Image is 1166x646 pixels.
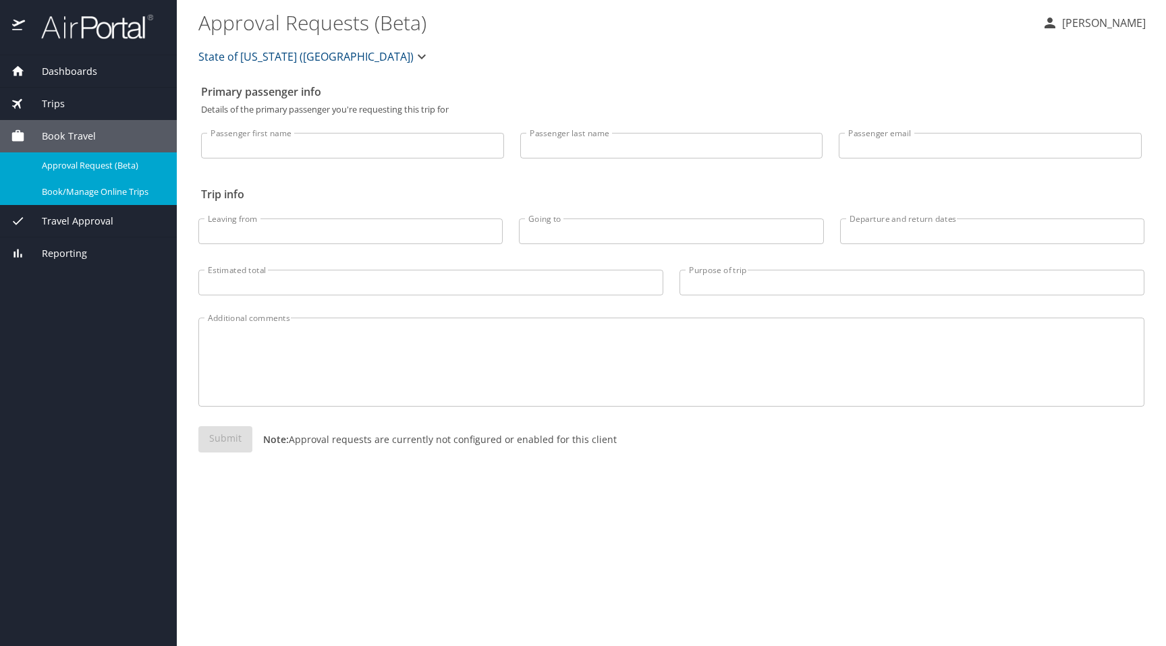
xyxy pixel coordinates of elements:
[25,96,65,111] span: Trips
[26,13,153,40] img: airportal-logo.png
[1036,11,1151,35] button: [PERSON_NAME]
[198,1,1031,43] h1: Approval Requests (Beta)
[12,13,26,40] img: icon-airportal.png
[201,183,1142,205] h2: Trip info
[42,159,161,172] span: Approval Request (Beta)
[193,43,435,70] button: State of [US_STATE] ([GEOGRAPHIC_DATA])
[25,64,97,79] span: Dashboards
[25,246,87,261] span: Reporting
[252,432,617,446] p: Approval requests are currently not configured or enabled for this client
[1058,15,1146,31] p: [PERSON_NAME]
[263,433,289,446] strong: Note:
[42,185,161,198] span: Book/Manage Online Trips
[201,105,1142,114] p: Details of the primary passenger you're requesting this trip for
[198,47,414,66] span: State of [US_STATE] ([GEOGRAPHIC_DATA])
[201,81,1142,102] h2: Primary passenger info
[25,214,113,229] span: Travel Approval
[25,129,96,144] span: Book Travel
